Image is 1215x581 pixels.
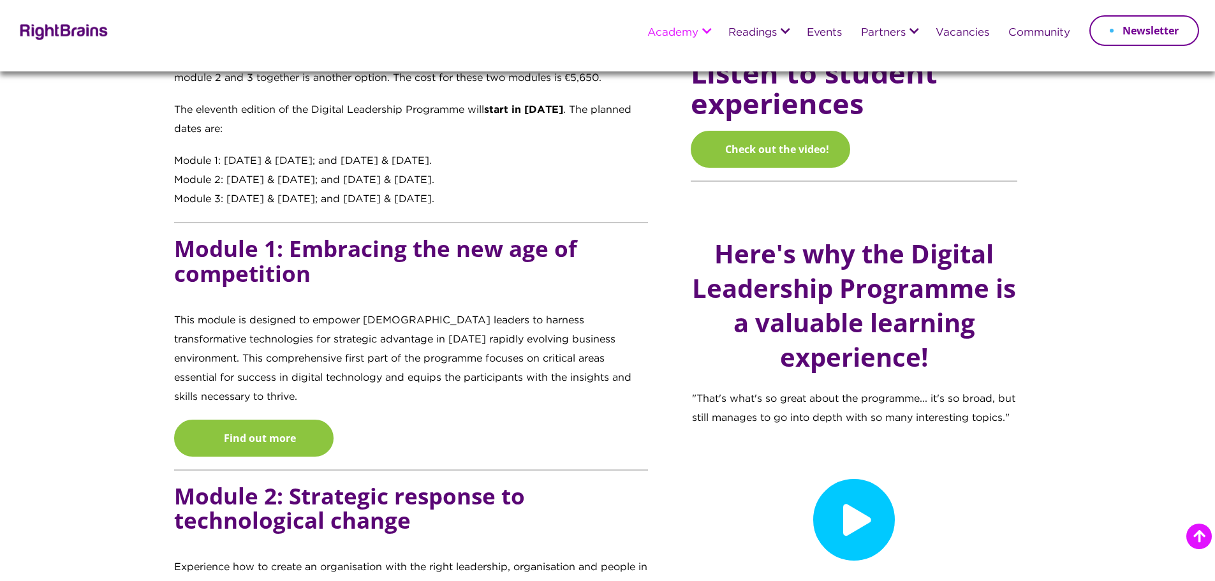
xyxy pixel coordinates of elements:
div: Module 3: [DATE] & [DATE]; and [DATE] & [DATE]. [174,190,649,209]
a: Check out the video! [691,131,850,168]
a: Events [807,27,842,39]
img: Rightbrains [16,22,108,40]
a: Partners [861,27,906,39]
p: The eleventh edition of the Digital Leadership Programme will . The planned dates are: [174,101,649,152]
a: Vacancies [936,27,989,39]
h4: Listen to student experiences [691,45,1017,131]
h5: Module 1: Embracing the new age of competition [174,236,649,311]
a: Find out more [174,420,334,457]
p: This module is designed to empower [DEMOGRAPHIC_DATA] leaders to harness transformative technolog... [174,311,649,420]
a: Newsletter [1089,15,1199,46]
strong: start in [DATE] [484,105,563,115]
h2: Here's why the Digital Leadership Programme is a valuable learning experience! [692,237,1017,374]
a: Community [1008,27,1070,39]
a: Readings [728,27,777,39]
div: Module 1: [DATE] & [DATE]; and [DATE] & [DATE]. [174,152,649,171]
a: Academy [647,27,698,39]
h5: Module 2: Strategic response to technological change [174,483,649,559]
div: Module 2: [DATE] & [DATE]; and [DATE] & [DATE]. [174,171,649,190]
